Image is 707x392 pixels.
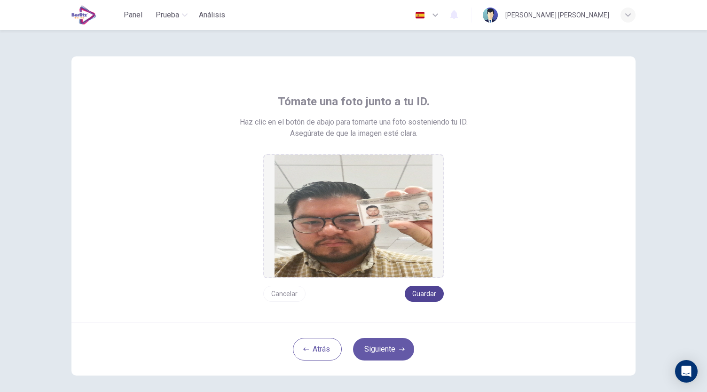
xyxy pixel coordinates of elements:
[71,6,96,24] img: EduSynch logo
[71,6,118,24] a: EduSynch logo
[293,338,342,361] button: Atrás
[156,9,179,21] span: Prueba
[124,9,142,21] span: Panel
[405,286,444,302] button: Guardar
[118,7,148,24] button: Panel
[263,286,306,302] button: Cancelar
[414,12,426,19] img: es
[199,9,225,21] span: Análisis
[505,9,609,21] div: [PERSON_NAME] [PERSON_NAME]
[675,360,698,383] div: Open Intercom Messenger
[240,117,468,128] span: Haz clic en el botón de abajo para tomarte una foto sosteniendo tu ID.
[152,7,191,24] button: Prueba
[275,155,432,277] img: preview screemshot
[195,7,229,24] button: Análisis
[278,94,430,109] span: Tómate una foto junto a tu ID.
[483,8,498,23] img: Profile picture
[353,338,414,361] button: Siguiente
[290,128,417,139] span: Asegúrate de que la imagen esté clara.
